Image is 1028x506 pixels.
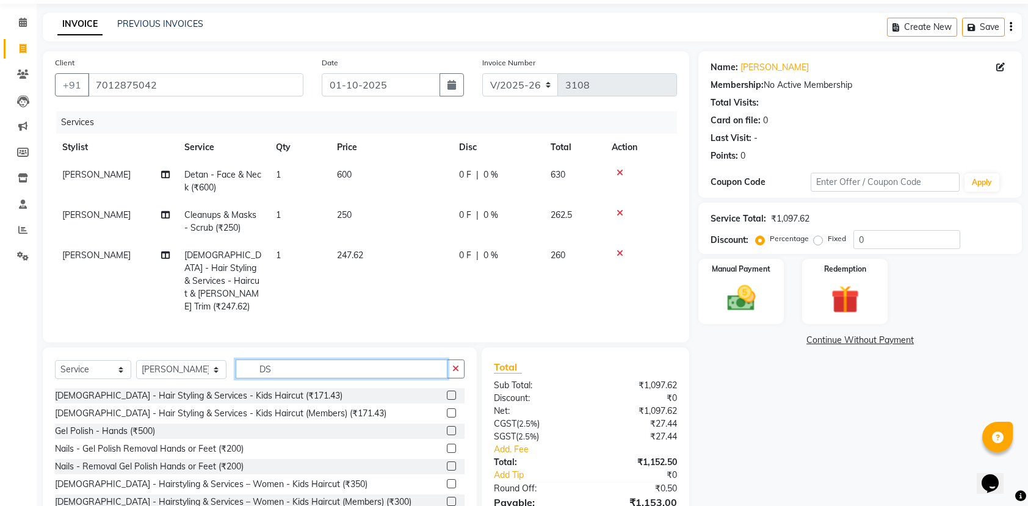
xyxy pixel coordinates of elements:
[55,425,155,438] div: Gel Polish - Hands (₹500)
[485,482,585,495] div: Round Off:
[585,405,686,417] div: ₹1,097.62
[184,209,256,233] span: Cleanups & Masks - Scrub (₹250)
[483,249,498,262] span: 0 %
[452,134,543,161] th: Disc
[711,132,751,145] div: Last Visit:
[585,379,686,392] div: ₹1,097.62
[585,430,686,443] div: ₹27.44
[543,134,604,161] th: Total
[740,61,809,74] a: [PERSON_NAME]
[276,209,281,220] span: 1
[494,431,516,442] span: SGST
[822,282,868,317] img: _gift.svg
[337,169,352,180] span: 600
[485,417,585,430] div: ( )
[485,430,585,443] div: ( )
[236,360,447,378] input: Search or Scan
[770,233,809,244] label: Percentage
[740,150,745,162] div: 0
[476,249,479,262] span: |
[337,209,352,220] span: 250
[701,334,1019,347] a: Continue Without Payment
[711,114,761,127] div: Card on file:
[55,460,244,473] div: Nails - Removal Gel Polish Hands or Feet (₹200)
[711,79,764,92] div: Membership:
[55,389,342,402] div: [DEMOGRAPHIC_DATA] - Hair Styling & Services - Kids Haircut (₹171.43)
[604,134,677,161] th: Action
[551,209,572,220] span: 262.5
[55,57,74,68] label: Client
[712,264,770,275] label: Manual Payment
[177,134,269,161] th: Service
[711,234,748,247] div: Discount:
[485,392,585,405] div: Discount:
[485,443,686,456] a: Add. Fee
[62,169,131,180] span: [PERSON_NAME]
[276,169,281,180] span: 1
[719,282,764,314] img: _cash.svg
[117,18,203,29] a: PREVIOUS INVOICES
[476,209,479,222] span: |
[330,134,452,161] th: Price
[459,249,471,262] span: 0 F
[485,405,585,417] div: Net:
[977,457,1016,494] iframe: chat widget
[269,134,330,161] th: Qty
[276,250,281,261] span: 1
[603,469,687,482] div: ₹0
[754,132,758,145] div: -
[483,209,498,222] span: 0 %
[711,176,810,189] div: Coupon Code
[711,212,766,225] div: Service Total:
[811,173,960,192] input: Enter Offer / Coupon Code
[711,79,1010,92] div: No Active Membership
[55,407,386,420] div: [DEMOGRAPHIC_DATA] - Hair Styling & Services - Kids Haircut (Members) (₹171.43)
[55,478,367,491] div: [DEMOGRAPHIC_DATA] - Hairstyling & Services – Women - Kids Haircut (₹350)
[494,418,516,429] span: CGST
[711,150,738,162] div: Points:
[551,169,565,180] span: 630
[824,264,866,275] label: Redemption
[485,456,585,469] div: Total:
[711,61,738,74] div: Name:
[482,57,535,68] label: Invoice Number
[322,57,338,68] label: Date
[184,250,261,312] span: [DEMOGRAPHIC_DATA] - Hair Styling & Services - Haircut & [PERSON_NAME] Trim (₹247.62)
[459,209,471,222] span: 0 F
[763,114,768,127] div: 0
[483,168,498,181] span: 0 %
[62,209,131,220] span: [PERSON_NAME]
[519,419,537,428] span: 2.5%
[56,111,686,134] div: Services
[88,73,303,96] input: Search by Name/Mobile/Email/Code
[585,456,686,469] div: ₹1,152.50
[184,169,261,193] span: Detan - Face & Neck (₹600)
[494,361,522,374] span: Total
[771,212,809,225] div: ₹1,097.62
[337,250,363,261] span: 247.62
[965,173,999,192] button: Apply
[62,250,131,261] span: [PERSON_NAME]
[55,73,89,96] button: +91
[485,379,585,392] div: Sub Total:
[585,417,686,430] div: ₹27.44
[585,392,686,405] div: ₹0
[551,250,565,261] span: 260
[459,168,471,181] span: 0 F
[518,432,537,441] span: 2.5%
[57,13,103,35] a: INVOICE
[485,469,603,482] a: Add Tip
[962,18,1005,37] button: Save
[585,482,686,495] div: ₹0.50
[55,134,177,161] th: Stylist
[711,96,759,109] div: Total Visits:
[828,233,846,244] label: Fixed
[476,168,479,181] span: |
[55,443,244,455] div: Nails - Gel Polish Removal Hands or Feet (₹200)
[887,18,957,37] button: Create New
